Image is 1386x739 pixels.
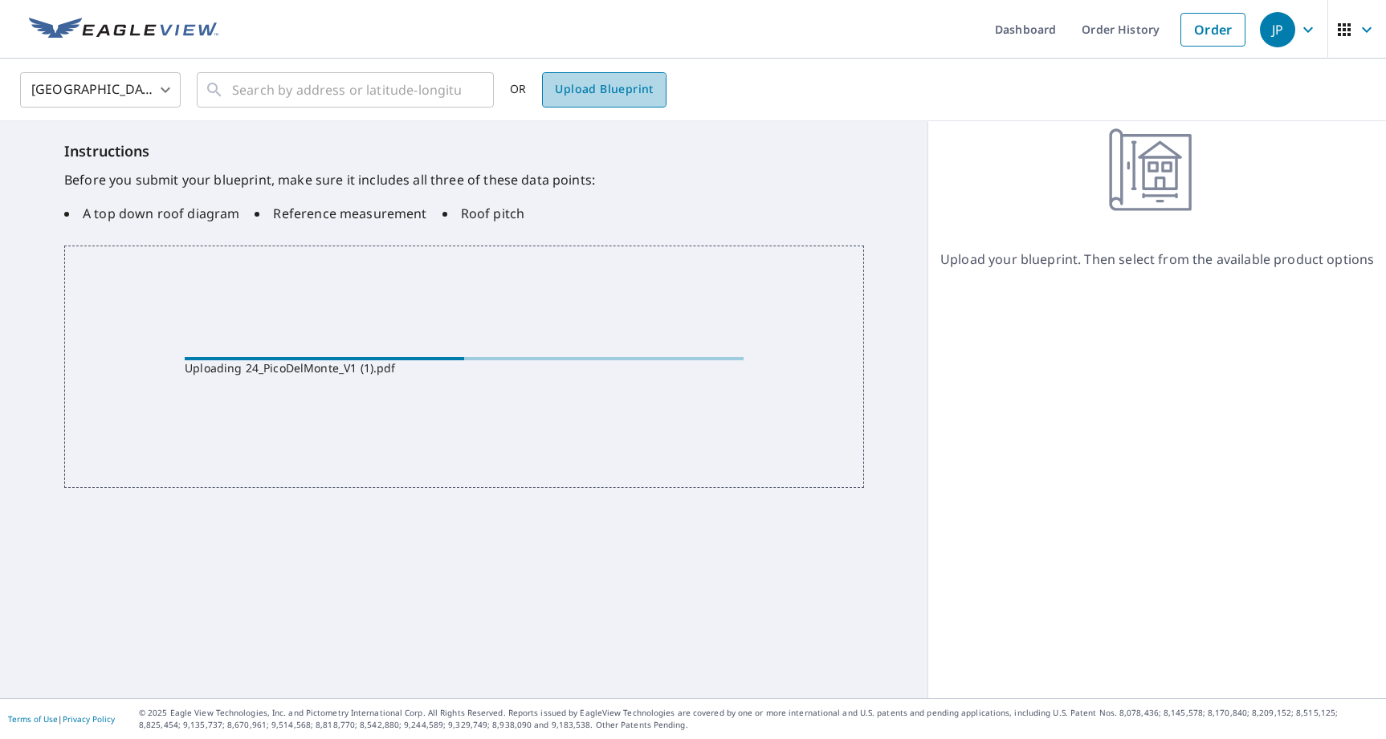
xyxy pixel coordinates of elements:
div: JP [1260,12,1295,47]
div: OR [510,72,667,108]
div: Uploading 24_PicoDelMonte_V1 (1).pdf [185,360,744,376]
h6: Instructions [64,140,864,162]
a: Upload Blueprint [542,72,666,108]
p: | [8,714,115,724]
a: Privacy Policy [63,713,115,725]
a: Terms of Use [8,713,58,725]
li: A top down roof diagram [64,204,239,223]
span: Upload Blueprint [555,79,653,99]
li: Reference measurement [255,204,426,223]
p: Before you submit your blueprint, make sure it includes all three of these data points: [64,170,864,189]
p: © 2025 Eagle View Technologies, Inc. and Pictometry International Corp. All Rights Reserved. Repo... [139,707,1378,731]
input: Search by address or latitude-longitude [232,67,461,112]
a: Order [1180,13,1245,47]
div: [GEOGRAPHIC_DATA] [20,67,181,112]
p: Upload your blueprint. Then select from the available product options [940,250,1374,269]
li: Roof pitch [442,204,525,223]
img: EV Logo [29,18,218,42]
